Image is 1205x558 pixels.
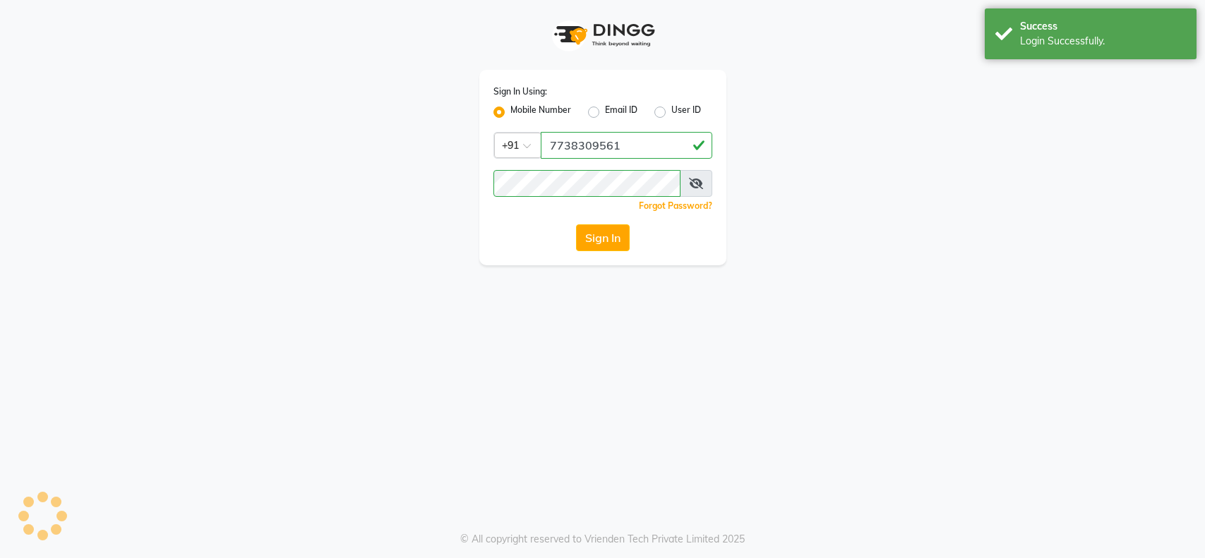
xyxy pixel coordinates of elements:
label: User ID [671,104,701,121]
button: Sign In [576,224,630,251]
input: Username [541,132,712,159]
a: Forgot Password? [639,200,712,211]
div: Success [1020,19,1186,34]
label: Sign In Using: [493,85,547,98]
div: Login Successfully. [1020,34,1186,49]
input: Username [493,170,681,197]
img: logo1.svg [546,14,659,56]
label: Email ID [605,104,637,121]
label: Mobile Number [510,104,571,121]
